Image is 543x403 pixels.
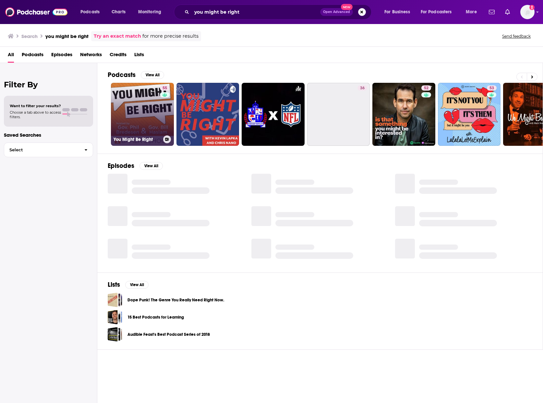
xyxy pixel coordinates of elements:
a: Audible Feast's Best Podcast Series of 2018 [108,327,122,342]
h3: You Might Be Right [114,137,161,142]
span: 55 [163,85,167,92]
a: 36 [357,85,367,91]
a: Episodes [51,49,72,63]
span: Charts [112,7,126,17]
a: Dope Punk! The Genre You Really Need Right Now. [127,296,224,304]
a: EpisodesView All [108,162,163,170]
h2: Episodes [108,162,134,170]
span: for more precise results [142,32,199,40]
span: Podcasts [80,7,100,17]
button: open menu [380,7,418,17]
h2: Lists [108,281,120,289]
a: 55You Might Be Right [111,83,174,146]
button: View All [141,71,164,79]
a: Audible Feast's Best Podcast Series of 2018 [127,331,210,338]
span: New [341,4,353,10]
button: View All [125,281,149,289]
input: Search podcasts, credits, & more... [192,7,320,17]
a: All [8,49,14,63]
button: Send feedback [500,33,533,39]
span: For Podcasters [421,7,452,17]
img: Podchaser - Follow, Share and Rate Podcasts [5,6,67,18]
a: Networks [80,49,102,63]
a: 53 [438,83,501,146]
img: User Profile [520,5,535,19]
button: open menu [416,7,461,17]
a: Show notifications dropdown [486,6,497,18]
h2: Filter By [4,80,93,89]
a: 36 [307,83,370,146]
h2: Podcasts [108,71,136,79]
span: More [466,7,477,17]
h3: Search [21,33,38,39]
a: 55 [160,85,170,91]
span: For Business [384,7,410,17]
span: Open Advanced [323,10,350,14]
span: 36 [360,85,365,92]
span: 53 [489,85,494,92]
button: Show profile menu [520,5,535,19]
button: open menu [76,7,108,17]
a: 15 Best Podcasts for Learning [127,314,184,321]
span: Monitoring [138,7,161,17]
a: Credits [110,49,127,63]
a: Podcasts [22,49,43,63]
span: 52 [424,85,428,92]
svg: Add a profile image [529,5,535,10]
a: Charts [107,7,129,17]
a: Show notifications dropdown [502,6,513,18]
div: Search podcasts, credits, & more... [180,5,378,19]
a: Try an exact match [94,32,141,40]
span: Want to filter your results? [10,104,61,108]
a: Dope Punk! The Genre You Really Need Right Now. [108,293,122,307]
button: open menu [134,7,170,17]
button: View All [139,162,163,170]
a: PodcastsView All [108,71,164,79]
a: Lists [134,49,144,63]
span: Logged in as clareliening [520,5,535,19]
button: Open AdvancedNew [320,8,353,16]
button: Select [4,143,93,157]
h3: you might be right [45,33,89,39]
a: ListsView All [108,281,149,289]
p: Saved Searches [4,132,93,138]
span: Select [4,148,79,152]
a: 53 [487,85,497,91]
button: open menu [461,7,485,17]
a: 52 [372,83,435,146]
a: 15 Best Podcasts for Learning [108,310,122,324]
a: 52 [421,85,431,91]
span: Choose a tab above to access filters. [10,110,61,119]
